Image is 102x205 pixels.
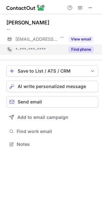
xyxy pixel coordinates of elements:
div: Save to List / ATS / CRM [18,68,87,74]
span: Notes [17,141,96,147]
span: Send email [18,99,42,104]
button: Send email [6,96,98,108]
button: Notes [6,140,98,149]
button: save-profile-one-click [6,65,98,77]
button: Add to email campaign [6,111,98,123]
button: Reveal Button [68,36,94,42]
button: Reveal Button [68,46,94,53]
span: [EMAIL_ADDRESS][DOMAIN_NAME] [15,36,57,42]
span: Add to email campaign [17,115,68,120]
div: [PERSON_NAME] [6,19,49,26]
div: -- [6,26,98,32]
button: Find work email [6,127,98,136]
span: Find work email [17,129,96,134]
span: AI write personalized message [18,84,86,89]
button: AI write personalized message [6,81,98,92]
img: ContactOut v5.3.10 [6,4,45,12]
